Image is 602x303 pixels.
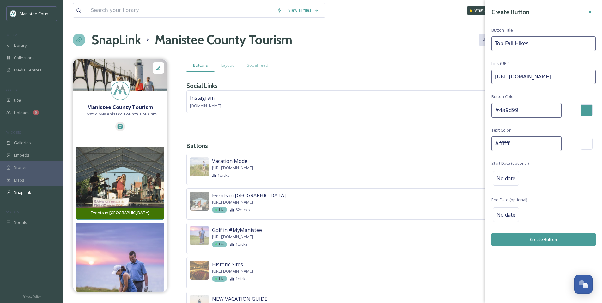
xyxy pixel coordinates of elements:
[491,160,529,166] span: Start Date (optional)
[10,10,16,17] img: logo.jpeg
[190,94,215,101] span: Instagram
[247,62,268,68] span: Social Feed
[14,55,35,61] span: Collections
[6,33,17,37] span: MEDIA
[491,197,527,203] span: End Date (optional)
[6,88,20,92] span: COLLECT
[491,127,511,133] span: Text Color
[212,268,253,274] span: [URL][DOMAIN_NAME]
[73,59,167,91] img: 93b0e3d1-cca5-473b-80b2-6a6eee0f42da.jpg
[491,27,513,33] span: Button Title
[221,62,234,68] span: Layout
[285,4,322,16] a: View all files
[22,292,41,300] a: Privacy Policy
[496,211,515,219] span: No date
[190,103,221,108] span: [DOMAIN_NAME]
[190,226,209,245] img: e82d5420-279d-49d6-a8e3-966a6fe2d469.jpg
[212,199,253,205] span: [URL][DOMAIN_NAME]
[186,141,593,151] h3: Buttons
[92,30,141,49] a: SnapLink
[14,177,24,183] span: Maps
[76,206,164,219] button: Events in [GEOGRAPHIC_DATA]
[190,192,209,211] img: 19ce12d0cd088f76372bb1f8eded1c9345565f1aa57f57032c9ad53e5e85a67e.jpg
[186,81,218,90] h3: Social Links
[14,97,22,103] span: UGC
[6,130,21,135] span: WIDGETS
[155,30,292,49] h1: Manistee County Tourism
[491,36,596,51] input: My Link
[235,276,248,282] span: 1 clicks
[491,8,529,17] h3: Create Button
[479,34,510,46] button: Analytics
[22,294,41,299] span: Privacy Policy
[212,261,243,268] span: Historic Sites
[574,275,593,294] button: Open Chat
[235,207,250,213] span: 62 clicks
[14,220,27,226] span: Socials
[190,261,209,280] img: cf4dae29-e9d9-466a-b96b-2b51fbfa6e63.jpg
[20,10,68,16] span: Manistee County Tourism
[235,241,248,247] span: 1 clicks
[87,104,153,111] strong: Manistee County Tourism
[496,175,515,182] span: No date
[212,192,286,199] span: Events in [GEOGRAPHIC_DATA]
[111,81,130,100] img: logo.jpeg
[14,189,31,195] span: SnapLink
[212,241,227,247] div: Live
[212,276,227,282] div: Live
[14,152,29,158] span: Embeds
[14,67,42,73] span: Media Centres
[479,34,513,46] a: Analytics
[14,110,30,116] span: Uploads
[88,3,274,17] input: Search your library
[14,164,27,170] span: Stories
[491,94,515,100] span: Button Color
[103,111,157,117] strong: Manistee County Tourism
[33,110,39,115] div: 5
[212,207,227,213] div: Live
[212,234,253,240] span: [URL][DOMAIN_NAME]
[193,62,208,68] span: Buttons
[212,295,267,303] span: NEW VACATION GUIDE
[212,157,247,165] span: Vacation Mode
[84,111,157,117] span: Hosted by
[491,233,596,246] button: Create Button
[491,70,596,84] input: https://www.snapsea.io
[212,165,253,171] span: [URL][DOMAIN_NAME]
[491,60,509,66] span: Link (URL)
[80,210,161,216] div: Events in [GEOGRAPHIC_DATA]
[6,210,19,214] span: SOCIALS
[467,6,499,15] a: What's New
[14,140,31,146] span: Galleries
[14,42,27,48] span: Library
[212,226,262,234] span: Golf in #MyManistee
[190,157,209,176] img: 91acf88a-0cfb-474e-8c64-c0a9e1801c4d.jpg
[217,172,230,178] span: 1 clicks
